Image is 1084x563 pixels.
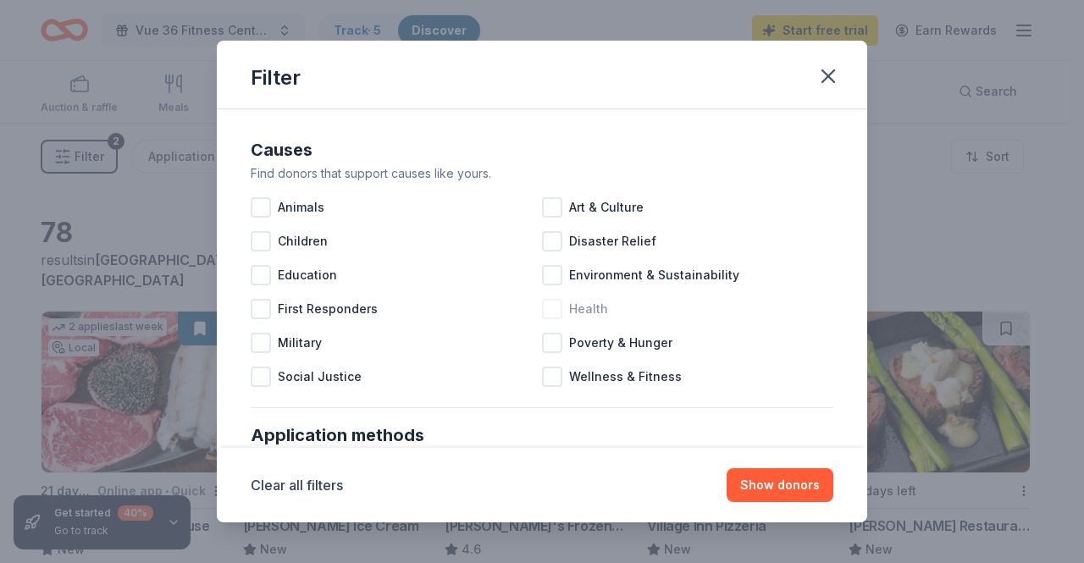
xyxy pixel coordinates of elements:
[278,231,328,251] span: Children
[278,197,324,218] span: Animals
[251,136,833,163] div: Causes
[727,468,833,502] button: Show donors
[251,422,833,449] div: Application methods
[251,163,833,184] div: Find donors that support causes like yours.
[278,367,362,387] span: Social Justice
[251,64,301,91] div: Filter
[569,197,644,218] span: Art & Culture
[569,231,656,251] span: Disaster Relief
[278,333,322,353] span: Military
[569,367,682,387] span: Wellness & Fitness
[569,265,739,285] span: Environment & Sustainability
[569,333,672,353] span: Poverty & Hunger
[569,299,608,319] span: Health
[251,475,343,495] button: Clear all filters
[278,265,337,285] span: Education
[278,299,378,319] span: First Responders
